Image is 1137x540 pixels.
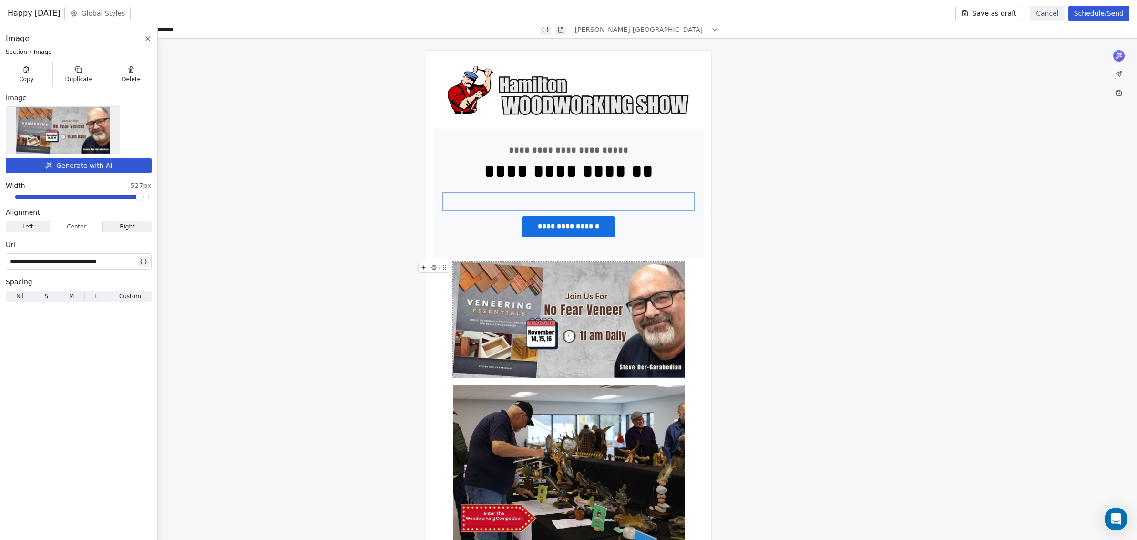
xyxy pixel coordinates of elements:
img: Selected image [16,107,110,154]
span: Image [6,33,30,44]
span: Image [34,48,52,56]
span: Width [6,181,25,190]
span: L [95,292,98,301]
span: [PERSON_NAME]-[GEOGRAPHIC_DATA] [575,25,703,34]
button: Global Styles [64,7,131,20]
span: Left [22,222,33,231]
span: Custom [119,292,141,301]
span: M [69,292,74,301]
span: 527px [131,181,152,190]
span: Image [6,93,27,103]
span: Right [120,222,135,231]
span: Section [6,48,27,56]
span: S [44,292,48,301]
button: Generate with AI [6,158,152,173]
span: Duplicate [65,75,92,83]
span: Url [6,240,15,249]
span: Nil [16,292,24,301]
span: Copy [19,75,34,83]
div: Open Intercom Messenger [1105,508,1127,530]
button: Save as draft [955,6,1023,21]
span: Happy [DATE] [8,8,61,19]
button: Schedule/Send [1068,6,1129,21]
span: Spacing [6,277,32,287]
button: Cancel [1030,6,1064,21]
span: Alignment [6,208,40,217]
span: Delete [122,75,141,83]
